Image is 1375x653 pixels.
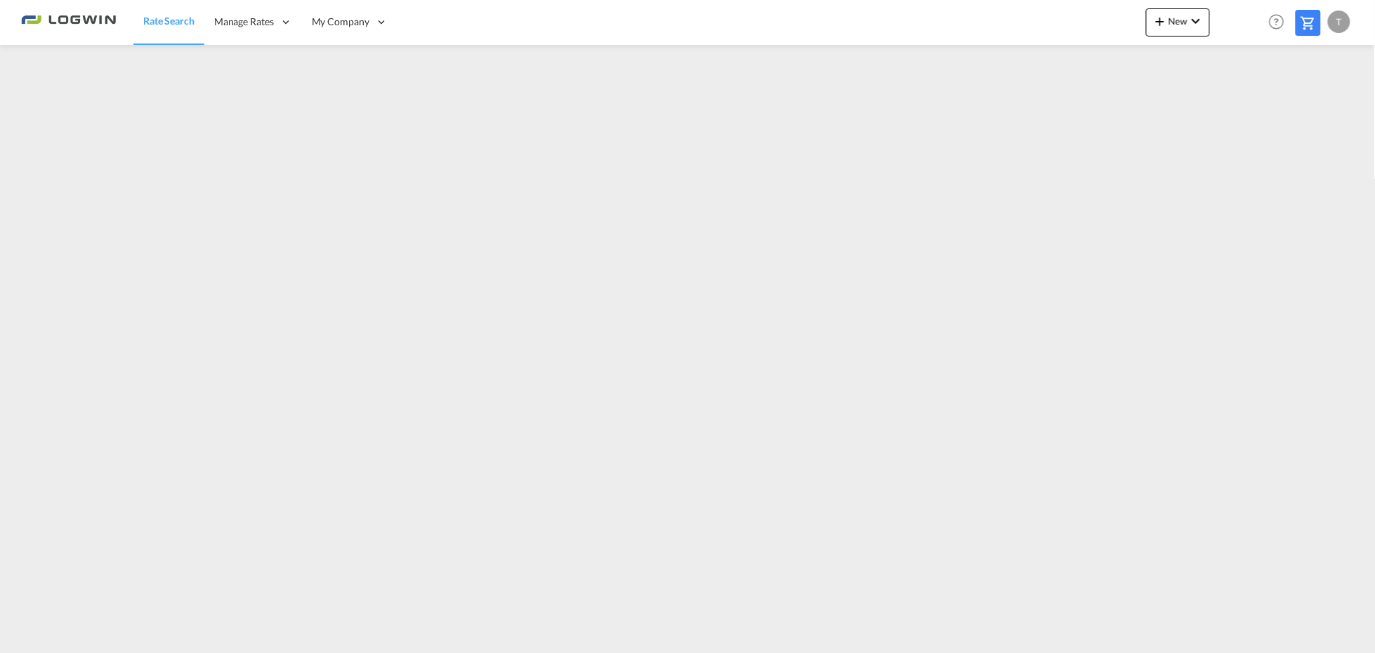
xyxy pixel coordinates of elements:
span: My Company [312,15,369,29]
span: Rate Search [143,15,195,27]
span: Help [1265,10,1289,34]
span: New [1152,15,1204,27]
md-icon: icon-plus 400-fg [1152,13,1169,29]
div: Help [1265,10,1296,35]
button: icon-plus 400-fgNewicon-chevron-down [1146,8,1210,37]
img: 2761ae10d95411efa20a1f5e0282d2d7.png [21,6,116,38]
div: T [1328,11,1350,33]
md-icon: icon-chevron-down [1187,13,1204,29]
span: Manage Rates [214,15,274,29]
